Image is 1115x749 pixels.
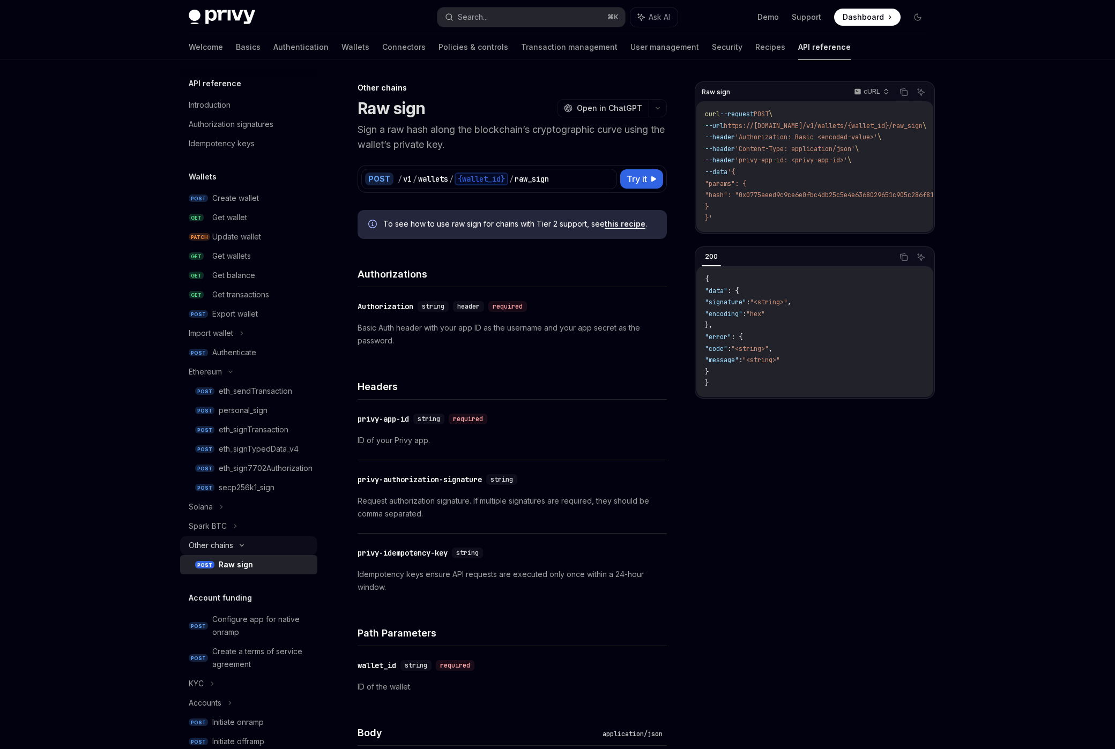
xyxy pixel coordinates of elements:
a: Transaction management [521,34,618,60]
div: application/json [598,729,667,739]
div: privy-app-id [358,414,409,424]
span: POST [189,738,208,746]
span: : [727,344,731,353]
span: "encoding" [705,310,742,318]
span: POST [195,407,214,415]
div: {wallet_id} [455,173,508,185]
div: Export wallet [212,308,258,320]
button: Ask AI [630,8,678,27]
button: Copy the contents from the code block [897,85,911,99]
h4: Authorizations [358,267,667,281]
div: required [436,660,474,671]
a: Introduction [180,95,317,115]
span: "<string>" [731,344,769,353]
div: Search... [458,11,488,24]
button: Search...⌘K [437,8,625,27]
span: GET [189,272,204,280]
div: / [413,174,417,184]
a: Dashboard [834,9,901,26]
div: KYC [189,677,204,690]
a: Security [712,34,742,60]
div: Create a terms of service agreement [212,645,311,671]
p: Sign a raw hash along the blockchain’s cryptographic curve using the wallet’s private key. [358,122,667,152]
span: POST [189,194,208,203]
span: GET [189,252,204,260]
div: Authorization signatures [189,118,273,131]
span: "code" [705,344,727,353]
span: \ [855,145,859,153]
div: Configure app for native onramp [212,613,311,639]
a: POSTConfigure app for native onramp [180,610,317,642]
div: 200 [702,250,721,263]
span: \ [878,133,881,141]
div: Other chains [358,83,667,93]
span: To see how to use raw sign for chains with Tier 2 support, see . [383,219,656,229]
h4: Body [358,725,598,740]
span: 'Authorization: Basic <encoded-value>' [735,133,878,141]
span: }' [705,214,712,222]
div: Authenticate [212,346,256,359]
span: , [769,344,772,353]
span: --request [720,110,754,118]
span: POST [189,310,208,318]
div: Accounts [189,696,221,709]
button: Try it [620,169,663,189]
span: POST [754,110,769,118]
span: "<string>" [742,356,780,364]
div: Idempotency keys [189,137,255,150]
span: : { [727,287,739,295]
span: POST [189,654,208,662]
span: '{ [727,168,735,176]
div: / [509,174,514,184]
p: Basic Auth header with your app ID as the username and your app secret as the password. [358,321,667,347]
a: Wallets [341,34,369,60]
a: GETGet wallet [180,208,317,227]
div: eth_signTypedData_v4 [219,443,299,455]
span: "error" [705,333,731,341]
span: POST [195,561,214,569]
div: eth_sign7702Authorization [219,462,313,475]
span: 'privy-app-id: <privy-app-id>' [735,156,848,164]
span: : [742,310,746,318]
button: cURL [848,83,894,101]
a: PATCHUpdate wallet [180,227,317,246]
span: ⌘ K [607,13,619,21]
span: POST [189,622,208,630]
span: string [405,661,427,670]
div: raw_sign [515,174,549,184]
button: Toggle dark mode [909,9,926,26]
span: "params": { [705,179,746,188]
span: Ask AI [649,12,670,23]
span: PATCH [189,233,210,241]
div: privy-authorization-signature [358,474,482,485]
div: Get wallets [212,250,251,263]
span: \ [769,110,772,118]
a: Welcome [189,34,223,60]
span: GET [189,291,204,299]
div: Introduction [189,99,231,111]
span: "hex" [746,310,765,318]
span: POST [195,465,214,473]
span: header [457,302,480,311]
span: : { [731,333,742,341]
span: POST [195,484,214,492]
a: POSTAuthenticate [180,343,317,362]
div: Get balance [212,269,255,282]
span: --url [705,122,724,130]
a: API reference [798,34,851,60]
p: Idempotency keys ensure API requests are executed only once within a 24-hour window. [358,568,667,594]
div: Initiate offramp [212,735,264,748]
span: "data" [705,287,727,295]
div: secp256k1_sign [219,481,274,494]
button: Ask AI [914,250,928,264]
div: wallet_id [358,660,396,671]
a: Policies & controls [438,34,508,60]
svg: Info [368,220,379,230]
button: Open in ChatGPT [557,99,649,117]
div: Other chains [189,539,233,552]
p: Request authorization signature. If multiple signatures are required, they should be comma separa... [358,495,667,520]
div: v1 [403,174,412,184]
a: Authorization signatures [180,115,317,134]
span: --data [705,168,727,176]
span: https://[DOMAIN_NAME]/v1/wallets/{wallet_id}/raw_sign [724,122,923,130]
